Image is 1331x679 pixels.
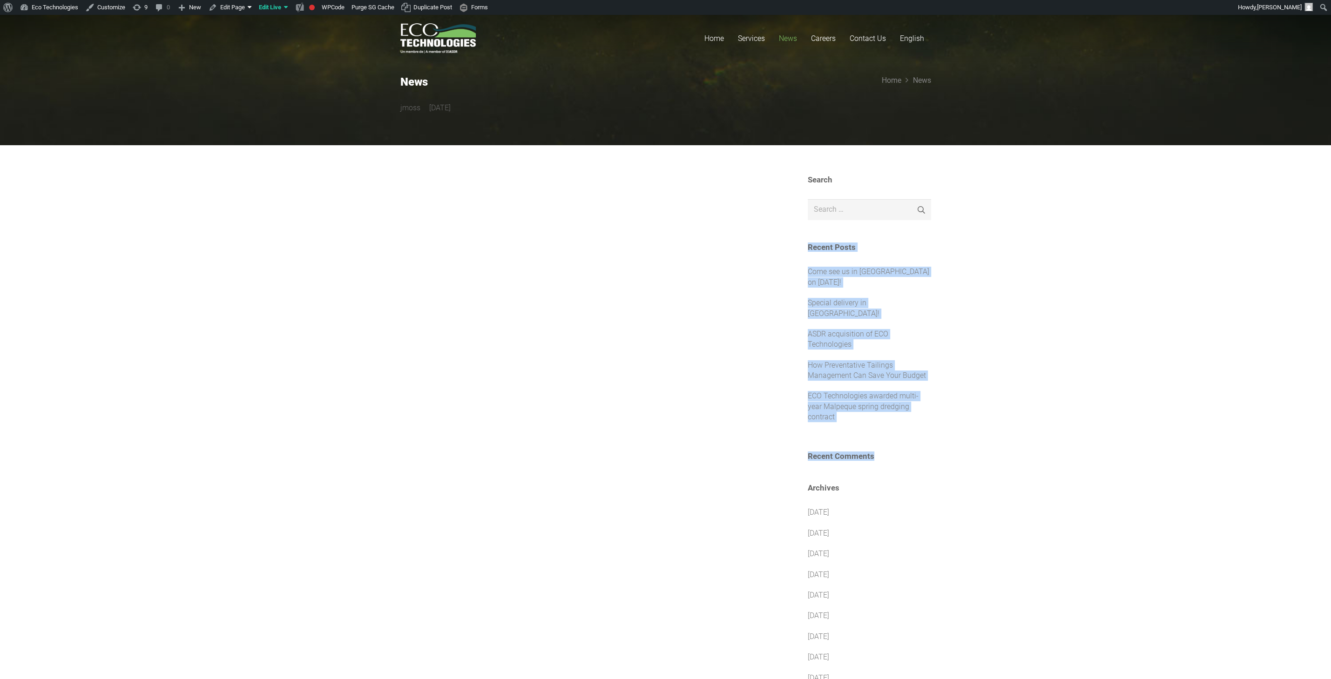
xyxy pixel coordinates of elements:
[808,298,879,317] a: Special delivery in [GEOGRAPHIC_DATA]!
[913,76,931,85] a: News
[850,34,886,43] span: Contact Us
[808,549,829,558] a: [DATE]
[900,34,924,43] span: English
[808,652,829,661] a: [DATE]
[808,267,929,286] a: Come see us in [GEOGRAPHIC_DATA] on [DATE]!
[808,175,931,184] h3: Search
[808,483,931,492] h3: Archives
[429,101,451,115] time: 8 December 2021 at 01:18:22 America/Moncton
[400,75,739,89] h2: News
[881,76,901,85] a: Home
[811,34,836,43] span: Careers
[400,23,476,54] a: logo_EcoTech_ASDR_RGB
[309,5,315,10] div: Focus keyphrase not set
[772,15,804,62] a: News
[808,391,919,421] a: ECO Technologies awarded multi-year Malpeque spring dredging contract
[808,361,926,380] a: How Preventative Tailings Management Can Save Your Budget
[704,34,724,43] span: Home
[893,15,931,62] a: English
[400,101,420,115] a: jmoss
[808,591,829,599] a: [DATE]
[808,570,829,579] a: [DATE]
[738,34,765,43] span: Services
[808,242,931,252] h3: Recent Posts
[808,508,829,517] a: [DATE]
[808,529,829,538] a: [DATE]
[808,632,829,641] a: [DATE]
[808,451,931,461] h3: Recent Comments
[808,329,888,349] a: ASDR acquisition of ECO Technologies
[779,34,797,43] span: News
[804,15,843,62] a: Careers
[843,15,893,62] a: Contact Us
[1257,4,1302,11] span: [PERSON_NAME]
[697,15,731,62] a: Home
[808,611,829,620] a: [DATE]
